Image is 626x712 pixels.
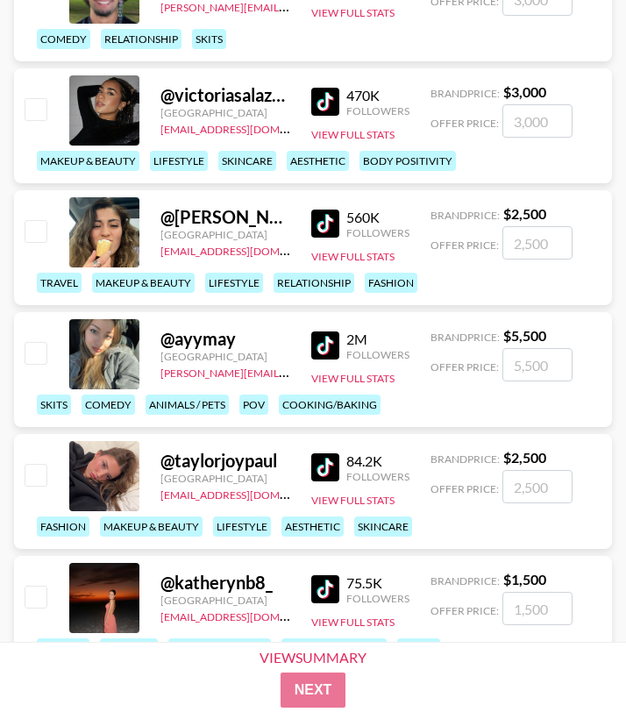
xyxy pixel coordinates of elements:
div: cooking/baking [279,395,381,415]
a: [EMAIL_ADDRESS][DOMAIN_NAME] [160,607,337,623]
div: makeup & beauty [100,516,203,537]
a: [EMAIL_ADDRESS][DOMAIN_NAME] [160,241,337,258]
div: makeup & beauty [92,273,195,293]
div: comedy [37,29,90,49]
span: Offer Price: [430,239,499,252]
button: View Full Stats [311,616,395,629]
div: [GEOGRAPHIC_DATA] [160,594,290,607]
div: Followers [346,104,409,117]
div: 84.2K [346,452,409,470]
div: fashion [365,273,417,293]
div: @ victoriasalazarf [160,84,290,106]
div: travel [37,273,82,293]
span: Brand Price: [430,209,500,222]
div: @ katherynb8_ [160,572,290,594]
div: [GEOGRAPHIC_DATA] [160,228,290,241]
div: health / wellness [281,638,387,659]
div: aesthetic [281,516,344,537]
div: animals / pets [146,395,229,415]
span: Brand Price: [430,87,500,100]
div: @ ayymay [160,328,290,350]
div: fashion [37,516,89,537]
div: View Summary [245,650,381,666]
strong: $ 3,000 [503,83,546,100]
div: dance [397,638,440,659]
button: View Full Stats [311,372,395,385]
div: [GEOGRAPHIC_DATA] [160,350,290,363]
div: Followers [346,348,409,361]
div: lifestyle [150,151,208,171]
div: skits [192,29,226,49]
strong: $ 2,500 [503,449,546,466]
div: aesthetic [287,151,349,171]
div: fashion [37,638,89,659]
div: 470K [346,87,409,104]
div: 75.5K [346,574,409,592]
button: View Full Stats [311,128,395,141]
span: Offer Price: [430,604,499,617]
div: comedy [82,395,135,415]
div: 560K [346,209,409,226]
div: skincare [218,151,276,171]
input: 5,500 [502,348,573,381]
div: makeup & beauty [37,151,139,171]
div: lifestyle [213,516,271,537]
button: View Full Stats [311,494,395,507]
div: relationship [101,29,181,49]
div: makeup & beauty [168,638,271,659]
div: lifestyle [205,273,263,293]
strong: $ 5,500 [503,327,546,344]
div: body positivity [359,151,456,171]
a: [EMAIL_ADDRESS][DOMAIN_NAME] [160,119,337,136]
img: TikTok [311,453,339,481]
span: Brand Price: [430,452,500,466]
span: Brand Price: [430,574,500,587]
img: TikTok [311,210,339,238]
input: 2,500 [502,470,573,503]
button: Next [281,673,346,708]
div: relationship [274,273,354,293]
div: [GEOGRAPHIC_DATA] [160,106,290,119]
div: Followers [346,226,409,239]
div: @ taylorjoypaul [160,450,290,472]
div: @ [PERSON_NAME].[PERSON_NAME] [160,206,290,228]
span: Offer Price: [430,117,499,130]
span: Offer Price: [430,360,499,374]
input: 2,500 [502,226,573,260]
strong: $ 2,500 [503,205,546,222]
div: skincare [354,516,412,537]
div: lifestyle [100,638,158,659]
div: pov [239,395,268,415]
img: TikTok [311,331,339,360]
div: 2M [346,331,409,348]
img: TikTok [311,575,339,603]
span: Offer Price: [430,482,499,495]
strong: $ 1,500 [503,571,546,587]
a: [EMAIL_ADDRESS][DOMAIN_NAME] [160,485,337,502]
img: TikTok [311,88,339,116]
button: View Full Stats [311,250,395,263]
span: Brand Price: [430,331,500,344]
div: Followers [346,470,409,483]
a: [PERSON_NAME][EMAIL_ADDRESS][PERSON_NAME][DOMAIN_NAME] [160,363,503,380]
div: [GEOGRAPHIC_DATA] [160,472,290,485]
input: 3,000 [502,104,573,138]
input: 1,500 [502,592,573,625]
div: Followers [346,592,409,605]
button: View Full Stats [311,6,395,19]
div: skits [37,395,71,415]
